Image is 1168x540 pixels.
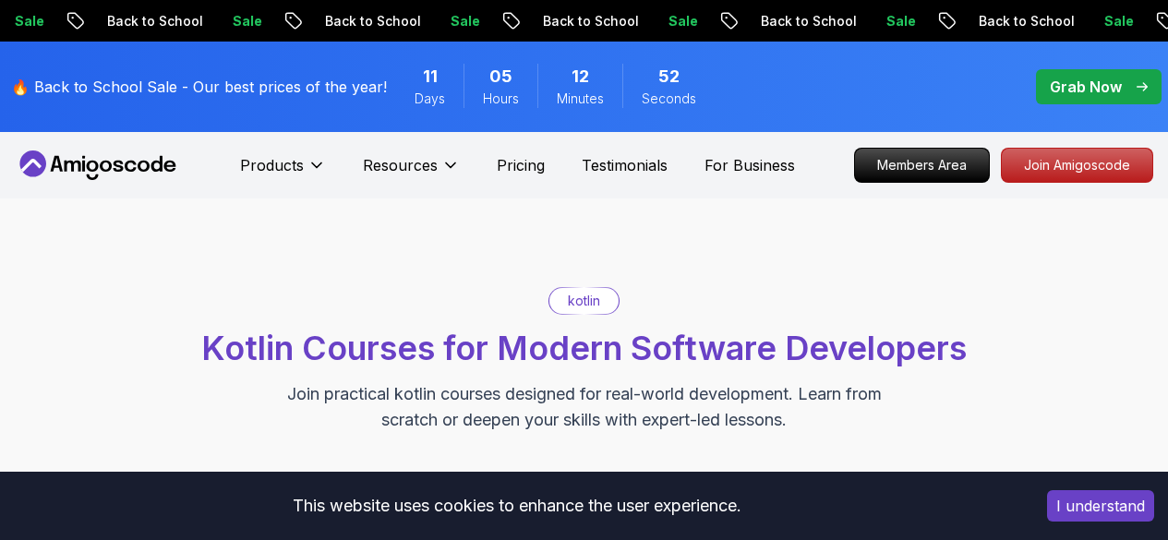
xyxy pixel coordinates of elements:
p: 🔥 Back to School Sale - Our best prices of the year! [11,76,387,98]
button: Resources [363,154,460,191]
a: Pricing [497,154,545,176]
p: Join practical kotlin courses designed for real-world development. Learn from scratch or deepen y... [274,381,895,433]
button: Products [240,154,326,191]
span: 52 Seconds [658,64,680,90]
p: Sale [1090,12,1149,30]
span: Days [415,90,445,108]
p: Back to School [528,12,654,30]
p: Sale [654,12,713,30]
p: Sale [436,12,495,30]
span: 5 Hours [489,64,512,90]
p: Back to School [746,12,872,30]
span: 11 Days [423,64,438,90]
p: Sale [218,12,277,30]
p: Sale [872,12,931,30]
p: Back to School [310,12,436,30]
span: Seconds [642,90,696,108]
p: Join Amigoscode [1002,149,1152,182]
p: kotlin [568,292,600,310]
span: Kotlin Courses for Modern Software Developers [201,328,967,368]
p: Resources [363,154,438,176]
p: Back to School [92,12,218,30]
a: Testimonials [582,154,668,176]
button: Accept cookies [1047,490,1154,522]
span: Hours [483,90,519,108]
span: Minutes [557,90,604,108]
a: For Business [704,154,795,176]
p: Members Area [855,149,989,182]
a: Join Amigoscode [1001,148,1153,183]
p: Products [240,154,304,176]
p: Grab Now [1050,76,1122,98]
a: Members Area [854,148,990,183]
p: Back to School [964,12,1090,30]
div: This website uses cookies to enhance the user experience. [14,486,1019,526]
span: 12 Minutes [572,64,589,90]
